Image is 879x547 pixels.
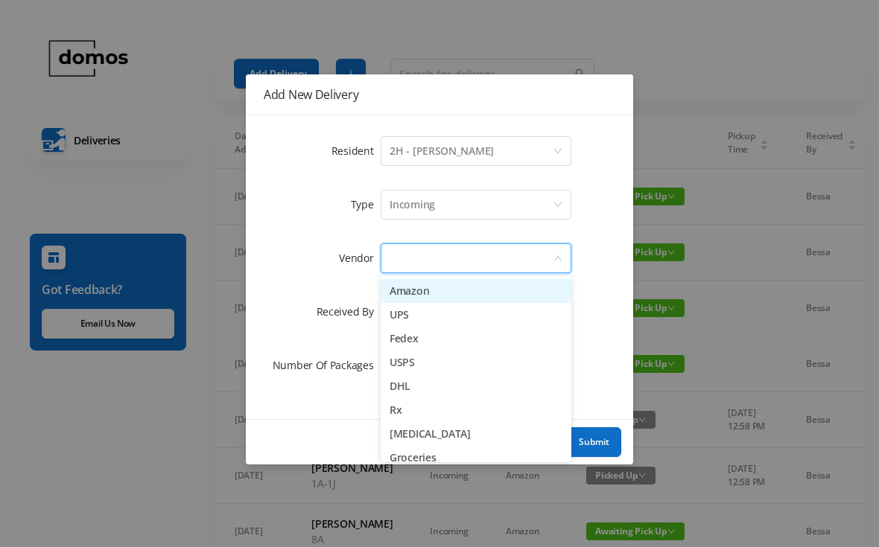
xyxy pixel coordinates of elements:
i: icon: down [553,147,562,157]
button: Submit [567,427,621,457]
li: Groceries [381,446,571,470]
li: Fedex [381,327,571,351]
li: Rx [381,398,571,422]
i: icon: down [553,254,562,264]
div: 2H - Lorraine Singleton [390,137,494,165]
label: Number Of Packages [273,358,381,372]
div: Add New Delivery [264,86,615,103]
label: Received By [317,304,381,319]
li: USPS [381,351,571,374]
div: Incoming [390,191,435,219]
form: Add New Delivery [264,133,615,383]
label: Resident [331,144,381,158]
li: Amazon [381,279,571,303]
li: DHL [381,374,571,398]
li: UPS [381,303,571,327]
li: [MEDICAL_DATA] [381,422,571,446]
label: Vendor [339,251,381,265]
i: icon: down [553,200,562,211]
label: Type [351,197,381,211]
